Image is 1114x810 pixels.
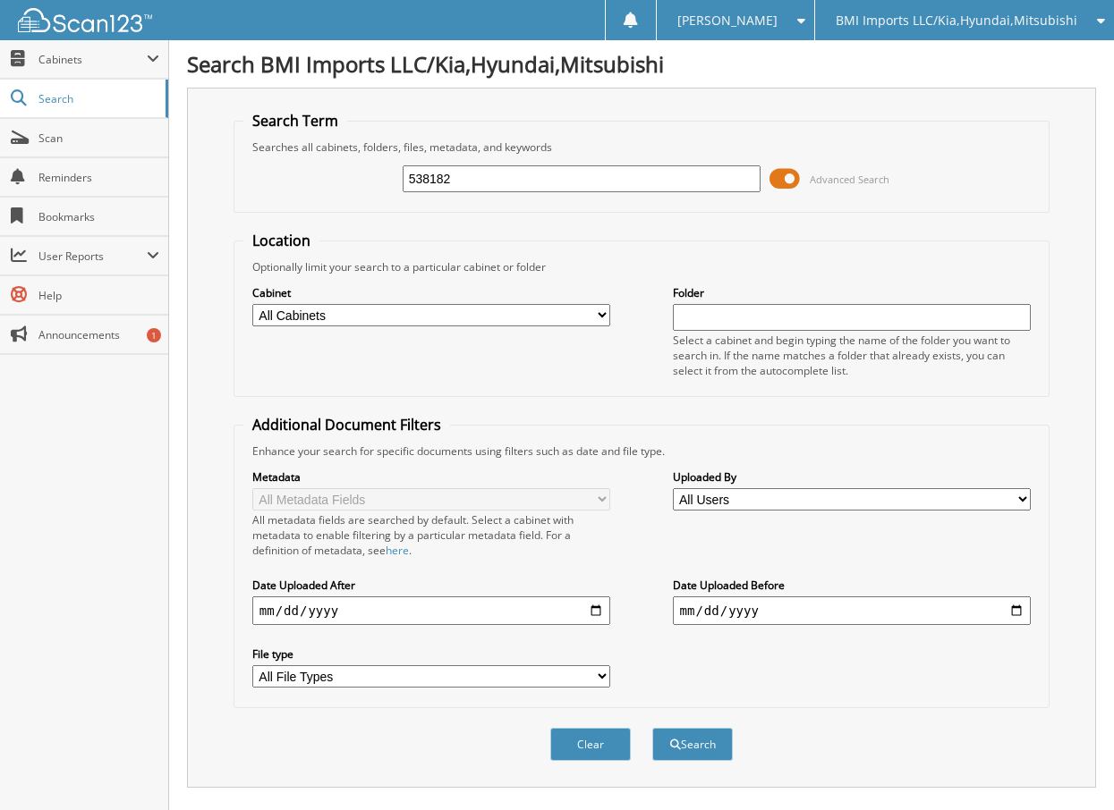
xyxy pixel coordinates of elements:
[550,728,631,761] button: Clear
[673,333,1032,378] div: Select a cabinet and begin typing the name of the folder you want to search in. If the name match...
[386,543,409,558] a: here
[252,646,611,662] label: File type
[652,728,733,761] button: Search
[243,139,1040,155] div: Searches all cabinets, folders, files, metadata, and keywords
[252,512,611,558] div: All metadata fields are searched by default. Select a cabinet with metadata to enable filtering b...
[252,596,611,625] input: start
[1025,724,1114,810] iframe: Chat Widget
[252,469,611,485] label: Metadata
[673,596,1032,625] input: end
[147,328,161,342] div: 1
[810,173,889,186] span: Advanced Search
[38,91,157,106] span: Search
[243,443,1040,459] div: Enhance your search for specific documents using filters such as date and file type.
[243,231,319,250] legend: Location
[673,469,1032,485] label: Uploaded By
[38,209,159,224] span: Bookmarks
[677,15,778,26] span: [PERSON_NAME]
[673,578,1032,593] label: Date Uploaded Before
[187,49,1096,79] h1: Search BMI Imports LLC/Kia,Hyundai,Mitsubishi
[673,285,1032,300] label: Folder
[38,249,147,264] span: User Reports
[243,259,1040,274] div: Optionally limit your search to a particular cabinet or folder
[38,170,159,185] span: Reminders
[243,415,450,435] legend: Additional Document Filters
[836,15,1077,26] span: BMI Imports LLC/Kia,Hyundai,Mitsubishi
[38,288,159,303] span: Help
[38,52,147,67] span: Cabinets
[38,327,159,342] span: Announcements
[38,131,159,146] span: Scan
[18,8,152,32] img: scan123-logo-white.svg
[252,578,611,593] label: Date Uploaded After
[243,111,347,131] legend: Search Term
[252,285,611,300] label: Cabinet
